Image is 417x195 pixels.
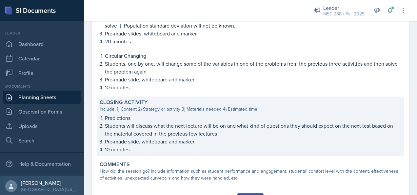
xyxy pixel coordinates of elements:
[105,37,401,45] p: 20 minutes
[3,83,81,89] div: Documents
[105,145,401,153] p: 10 minutes
[3,157,81,170] div: Help & Documentation
[105,76,401,83] p: Pre-made slide, whiteboard and marker
[100,106,401,113] div: Include: 1) Content 2) Strategy or activity 3) Materials needed 4) Estimated time
[105,138,401,145] p: Pre-made slide, whiteboard and marker
[3,91,81,104] a: Planning Sheets
[105,114,401,122] p: Predictions
[21,180,79,186] div: [PERSON_NAME]
[105,30,401,37] p: Pre-made slides, whiteboard and marker
[21,186,79,193] div: [GEOGRAPHIC_DATA][US_STATE] in [GEOGRAPHIC_DATA]
[3,66,81,79] a: Profile
[100,168,401,182] div: How did the session go? Include information such as student performance and engagement, students'...
[323,4,365,12] div: Leader
[3,105,81,118] a: Observation Forms
[3,37,81,51] a: Dashboard
[3,134,81,147] a: Search
[105,60,401,76] p: Students, one by one, will change some of the variables in one of the problems from the previous ...
[100,99,148,106] label: Closing Activity
[323,11,365,17] div: MSC 288 / Fall 2025
[105,83,401,91] p: 10 minutes
[3,119,81,133] a: Uploads
[105,122,401,138] p: Students will discuss what the next lecture will be on and what kind of questions they should exp...
[3,30,81,36] div: Leader
[3,52,81,65] a: Calendar
[105,52,401,60] p: Circular Changing
[100,161,130,168] label: Comments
